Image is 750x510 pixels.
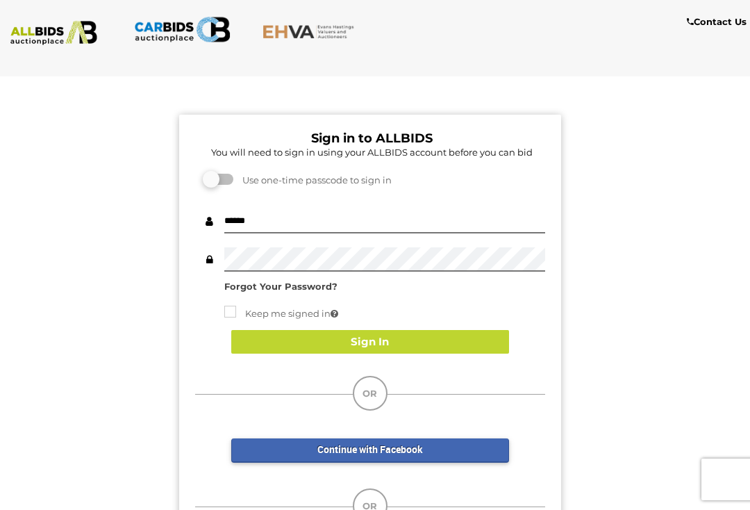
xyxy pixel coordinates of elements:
[231,438,509,463] a: Continue with Facebook
[262,24,360,39] img: EHVA.com.au
[6,21,103,45] img: ALLBIDS.com.au
[687,14,750,30] a: Contact Us
[235,174,392,186] span: Use one-time passcode to sign in
[353,376,387,411] div: OR
[224,281,337,292] a: Forgot Your Password?
[224,306,338,322] label: Keep me signed in
[311,131,433,146] b: Sign in to ALLBIDS
[199,147,545,157] h5: You will need to sign in using your ALLBIDS account before you can bid
[134,14,231,45] img: CARBIDS.com.au
[687,16,747,27] b: Contact Us
[231,330,509,354] button: Sign In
